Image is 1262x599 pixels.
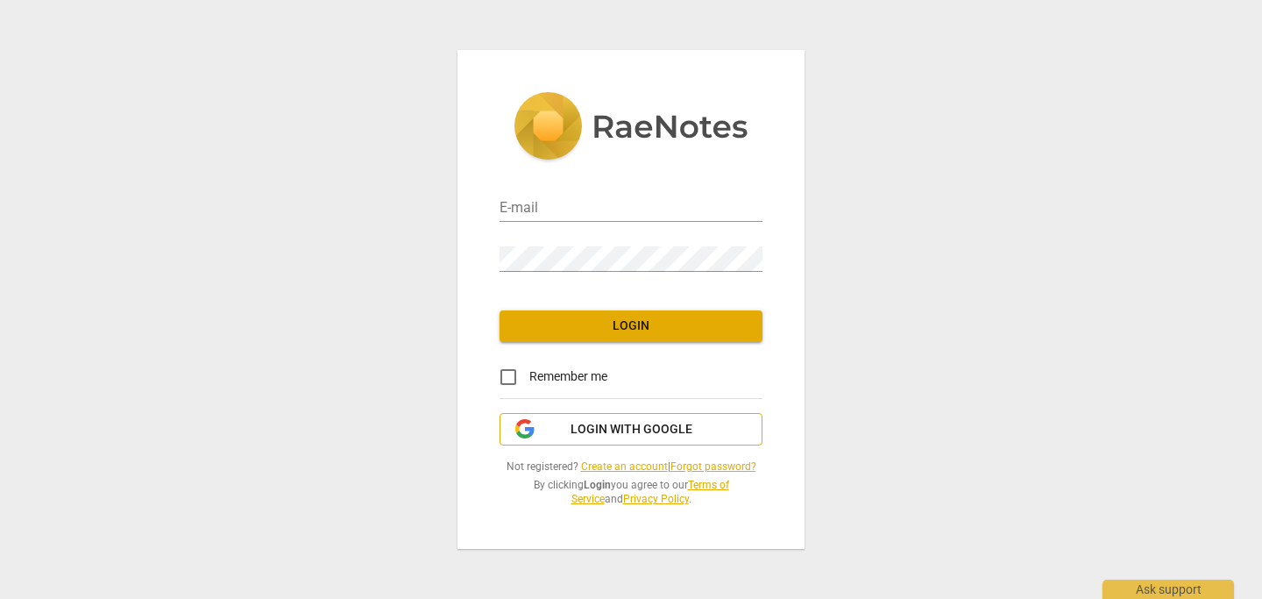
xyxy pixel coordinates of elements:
a: Terms of Service [571,479,729,506]
span: By clicking you agree to our and . [500,478,762,507]
span: Login [514,317,748,335]
b: Login [584,479,611,491]
a: Create an account [581,460,668,473]
span: Login with Google [571,421,692,439]
div: Ask support [1102,580,1234,599]
a: Forgot password? [670,460,756,473]
img: 5ac2273c67554f335776073100b6d88f.svg [514,92,748,164]
button: Login with Google [500,413,762,446]
span: Remember me [529,367,607,386]
span: Not registered? | [500,460,762,474]
a: Privacy Policy [623,493,689,505]
button: Login [500,310,762,342]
